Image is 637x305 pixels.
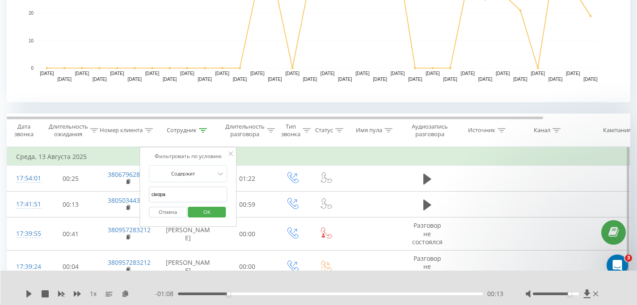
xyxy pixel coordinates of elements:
[163,77,177,82] text: [DATE]
[461,71,475,76] text: [DATE]
[157,251,219,284] td: [PERSON_NAME]
[478,77,493,82] text: [DATE]
[149,152,228,161] div: Фильтровать по условию
[16,196,34,213] div: 17:41:51
[568,292,571,296] div: Accessibility label
[16,225,34,242] div: 17:39:55
[93,77,107,82] text: [DATE]
[188,207,226,218] button: OK
[49,123,88,138] div: Длительность ожидания
[215,71,230,76] text: [DATE]
[7,123,40,138] div: Дата звонка
[180,71,194,76] text: [DATE]
[531,71,545,76] text: [DATE]
[108,226,151,234] a: 380957283212
[16,258,34,276] div: 17:39:24
[426,71,440,76] text: [DATE]
[625,255,632,262] span: 3
[225,123,265,138] div: Длительность разговора
[412,221,443,246] span: Разговор не состоялся
[534,127,550,134] div: Канал
[468,127,495,134] div: Источник
[227,292,230,296] div: Accessibility label
[108,196,151,205] a: 380503443957
[219,251,275,284] td: 00:00
[281,123,300,138] div: Тип звонка
[219,192,275,217] td: 00:59
[487,289,503,298] span: 00:13
[16,170,34,187] div: 17:54:01
[43,217,99,251] td: 00:41
[40,71,54,76] text: [DATE]
[110,71,124,76] text: [DATE]
[155,289,178,298] span: - 01:08
[321,71,335,76] text: [DATE]
[108,258,151,267] a: 380957283212
[496,71,510,76] text: [DATE]
[29,38,34,43] text: 10
[548,77,563,82] text: [DATE]
[149,207,187,218] button: Отмена
[31,66,34,71] text: 0
[167,127,197,134] div: Сотрудник
[607,255,628,276] iframe: Intercom live chat
[250,71,265,76] text: [DATE]
[233,77,247,82] text: [DATE]
[43,251,99,284] td: 00:04
[443,77,457,82] text: [DATE]
[43,166,99,192] td: 00:25
[90,289,97,298] span: 1 x
[408,77,422,82] text: [DATE]
[566,71,580,76] text: [DATE]
[338,77,352,82] text: [DATE]
[127,77,142,82] text: [DATE]
[145,71,160,76] text: [DATE]
[29,11,34,16] text: 20
[194,205,219,219] span: OK
[513,77,527,82] text: [DATE]
[108,170,151,179] a: 380679628316
[268,77,282,82] text: [DATE]
[412,254,443,279] span: Разговор не состоялся
[583,77,598,82] text: [DATE]
[157,217,219,251] td: [PERSON_NAME]
[285,71,300,76] text: [DATE]
[58,77,72,82] text: [DATE]
[149,187,228,202] input: Введите значение
[198,77,212,82] text: [DATE]
[408,123,451,138] div: Аудиозапись разговора
[356,127,382,134] div: Имя пула
[43,192,99,217] td: 00:13
[303,77,317,82] text: [DATE]
[391,71,405,76] text: [DATE]
[603,127,631,134] div: Кампания
[219,217,275,251] td: 00:00
[315,127,333,134] div: Статус
[100,127,143,134] div: Номер клиента
[75,71,89,76] text: [DATE]
[355,71,370,76] text: [DATE]
[373,77,388,82] text: [DATE]
[219,166,275,192] td: 01:22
